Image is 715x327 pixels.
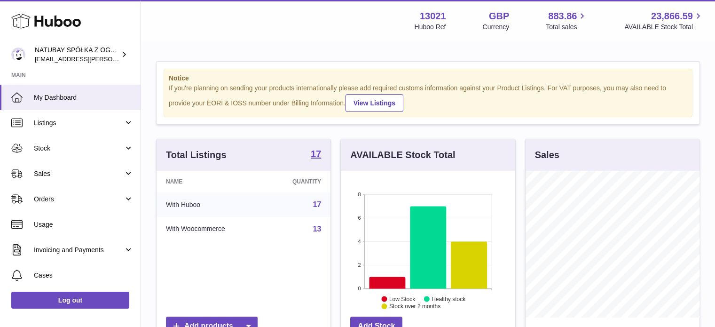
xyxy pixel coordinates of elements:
[311,149,321,159] strong: 17
[346,94,403,112] a: View Listings
[546,10,588,32] a: 883.86 Total sales
[34,119,124,128] span: Listings
[166,149,227,161] h3: Total Listings
[11,48,25,62] img: kacper.antkowski@natubay.pl
[34,220,134,229] span: Usage
[11,292,129,309] a: Log out
[415,23,446,32] div: Huboo Ref
[358,286,361,291] text: 0
[157,192,265,217] td: With Huboo
[358,262,361,268] text: 2
[651,10,693,23] span: 23,866.59
[358,239,361,244] text: 4
[624,23,704,32] span: AVAILABLE Stock Total
[157,217,265,241] td: With Woocommerce
[34,271,134,280] span: Cases
[483,23,510,32] div: Currency
[35,46,119,64] div: NATUBAY SPÓŁKA Z OGRANICZONĄ ODPOWIEDZIALNOŚCIĄ
[34,93,134,102] span: My Dashboard
[34,195,124,204] span: Orders
[169,74,687,83] strong: Notice
[265,171,331,192] th: Quantity
[389,303,440,310] text: Stock over 2 months
[34,169,124,178] span: Sales
[34,144,124,153] span: Stock
[313,200,322,208] a: 17
[546,23,588,32] span: Total sales
[420,10,446,23] strong: 13021
[358,215,361,221] text: 6
[489,10,509,23] strong: GBP
[35,55,189,63] span: [EMAIL_ADDRESS][PERSON_NAME][DOMAIN_NAME]
[169,84,687,112] div: If you're planning on sending your products internationally please add required customs informati...
[389,295,416,302] text: Low Stock
[34,246,124,255] span: Invoicing and Payments
[432,295,466,302] text: Healthy stock
[624,10,704,32] a: 23,866.59 AVAILABLE Stock Total
[350,149,455,161] h3: AVAILABLE Stock Total
[535,149,559,161] h3: Sales
[157,171,265,192] th: Name
[358,191,361,197] text: 8
[311,149,321,160] a: 17
[548,10,577,23] span: 883.86
[313,225,322,233] a: 13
